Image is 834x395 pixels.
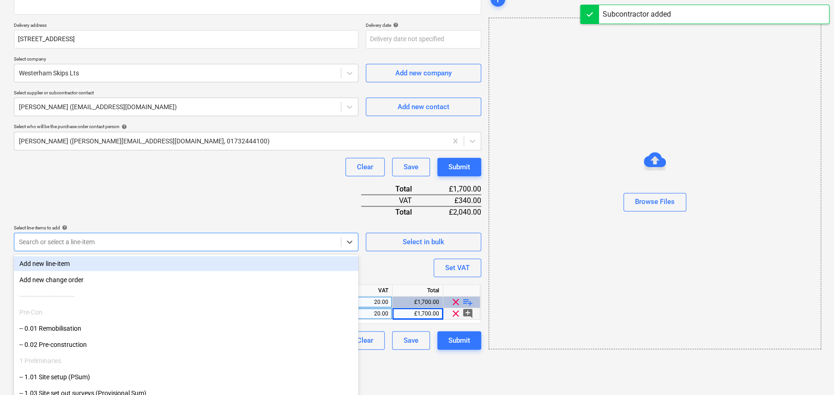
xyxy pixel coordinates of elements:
[450,296,461,308] span: clear
[14,56,358,64] p: Select company
[361,184,427,195] div: Total
[14,353,358,368] div: 1 Preliminaries
[361,195,427,206] div: VAT
[366,30,481,49] input: Delivery date not specified
[603,9,671,20] div: Subcontractor added
[14,337,358,352] div: -- 0.02 Pre-construction
[462,296,473,308] span: playlist_add
[14,225,358,231] div: Select line-items to add
[14,305,358,320] div: Pre-Con
[14,289,358,303] div: ------------------------------
[345,158,385,176] button: Clear
[60,225,67,230] span: help
[366,98,481,116] button: Add new contact
[445,262,470,274] div: Set VAT
[437,158,481,176] button: Submit
[448,334,470,346] div: Submit
[462,308,473,319] span: add_comment
[450,308,461,319] span: clear
[489,18,821,349] div: Browse Files
[345,331,385,350] button: Clear
[357,334,373,346] div: Clear
[357,161,373,173] div: Clear
[623,193,686,211] button: Browse Files
[120,124,127,130] span: help
[395,67,452,79] div: Add new company
[427,206,481,217] div: £2,040.00
[393,285,443,296] div: Total
[404,161,418,173] div: Save
[14,272,358,287] div: Add new change order
[391,22,399,28] span: help
[427,195,481,206] div: £340.00
[434,259,481,277] button: Set VAT
[366,22,481,28] div: Delivery date
[14,90,358,98] p: Select supplier or subcontractor contact
[404,334,418,346] div: Save
[14,321,358,336] div: -- 0.01 Remobilisation
[14,123,481,130] div: Select who will be the purchase order contact person
[14,256,358,271] div: Add new line-item
[635,196,675,208] div: Browse Files
[398,101,449,113] div: Add new contact
[361,206,427,217] div: Total
[356,285,393,296] div: VAT
[403,236,444,248] div: Select in bulk
[393,308,443,320] div: £1,700.00
[448,161,470,173] div: Submit
[392,331,430,350] button: Save
[14,22,358,30] p: Delivery address
[437,331,481,350] button: Submit
[14,370,358,384] div: -- 1.01 Site setup (PSum)
[359,308,388,320] div: 20.00
[14,30,358,49] input: Delivery address
[366,233,481,251] button: Select in bulk
[366,64,481,82] button: Add new company
[393,296,443,308] div: £1,700.00
[359,296,388,308] div: 20.00
[392,158,430,176] button: Save
[788,351,834,395] iframe: Chat Widget
[427,184,481,195] div: £1,700.00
